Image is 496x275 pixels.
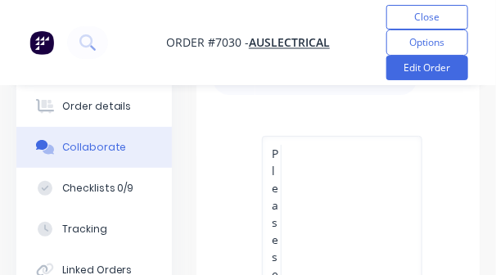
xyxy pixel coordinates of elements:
[386,5,468,29] button: Close
[166,35,249,51] span: Order #7030 -
[16,86,172,127] button: Order details
[386,29,468,56] button: Options
[62,222,107,237] div: Tracking
[16,209,172,250] button: Tracking
[62,181,134,196] div: Checklists 0/9
[386,56,468,80] button: Edit Order
[16,168,172,209] button: Checklists 0/9
[62,99,132,114] div: Order details
[249,35,330,51] a: Auslectrical
[16,127,172,168] button: Collaborate
[29,30,54,55] img: Factory
[62,140,127,155] div: Collaborate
